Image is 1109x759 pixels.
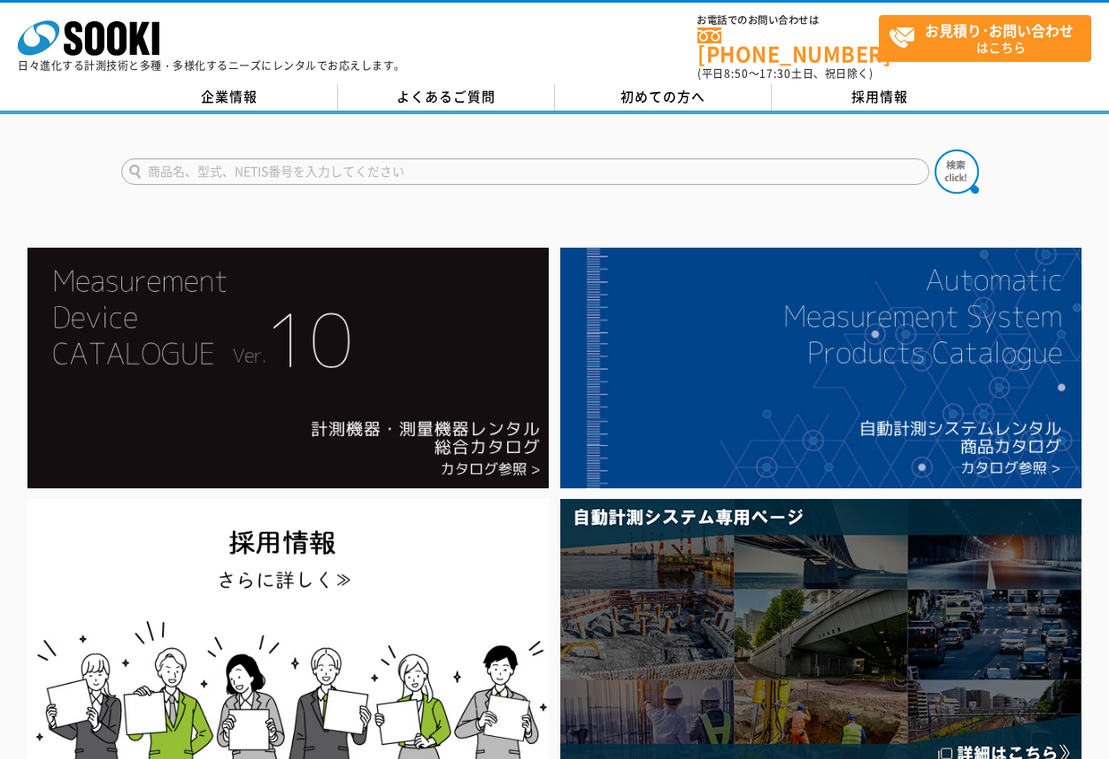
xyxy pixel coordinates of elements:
a: 企業情報 [121,84,338,111]
span: お電話でのお問い合わせは [697,15,879,26]
span: (平日 ～ 土日、祝日除く) [697,65,873,81]
img: 自動計測システムカタログ [560,248,1082,488]
a: [PHONE_NUMBER] [697,27,879,64]
a: 採用情報 [772,84,989,111]
img: Catalog Ver10 [27,248,549,488]
span: 17:30 [759,65,791,81]
a: お見積り･お問い合わせはこちら [879,15,1091,62]
strong: お見積り･お問い合わせ [925,19,1074,41]
a: よくあるご質問 [338,84,555,111]
img: btn_search.png [935,149,979,194]
p: 日々進化する計測技術と多種・多様化するニーズにレンタルでお応えします。 [18,60,405,71]
span: 初めての方へ [620,87,705,106]
input: 商品名、型式、NETIS番号を入力してください [121,158,929,185]
a: 初めての方へ [555,84,772,111]
span: 8:50 [724,65,749,81]
span: はこちら [889,16,1090,60]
